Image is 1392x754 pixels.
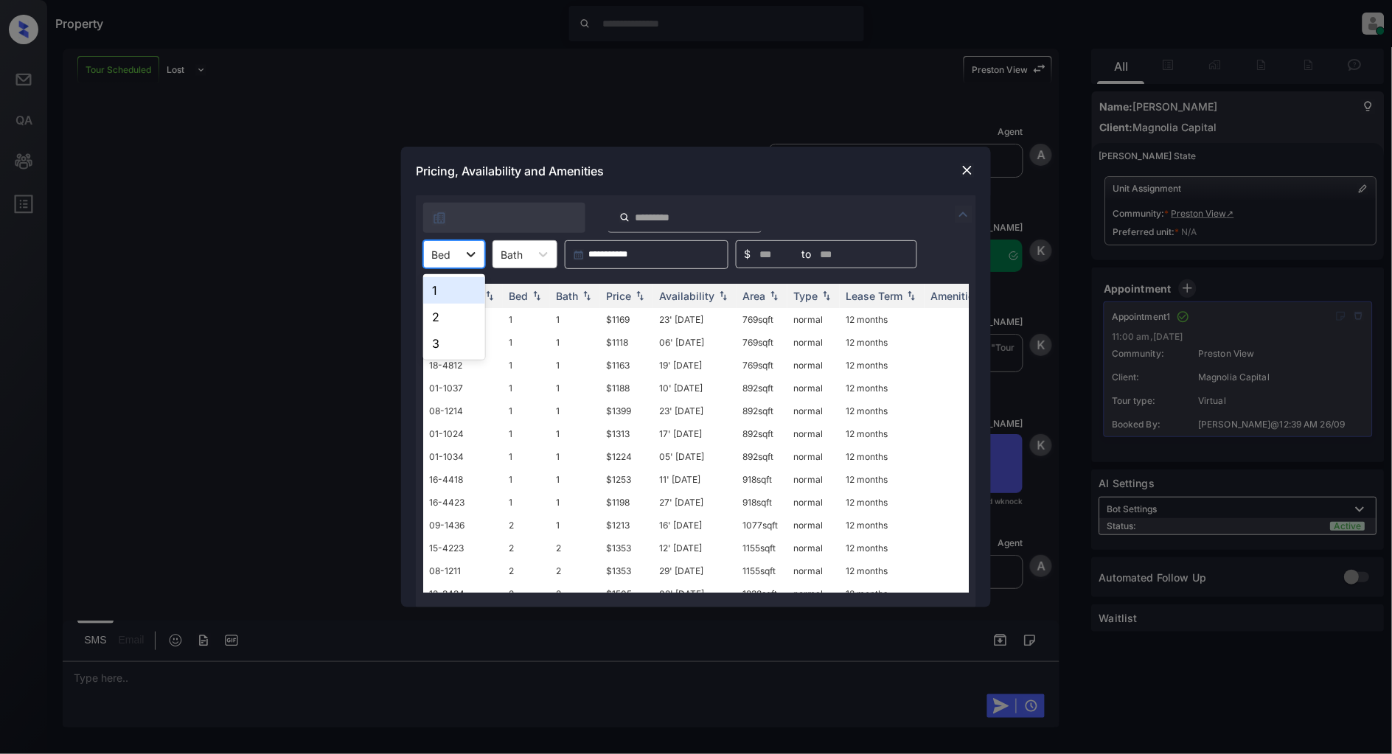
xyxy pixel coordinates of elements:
img: icon-zuma [955,206,972,223]
td: 918 sqft [737,491,787,514]
td: 23' [DATE] [653,399,737,422]
div: Amenities [930,290,980,302]
td: 1077 sqft [737,514,787,537]
img: close [960,163,975,178]
td: normal [787,468,840,491]
img: icon-zuma [432,211,447,226]
td: 01-1024 [423,422,503,445]
td: $1353 [600,559,653,582]
td: 17' [DATE] [653,422,737,445]
td: 2 [503,559,550,582]
td: 1 [550,468,600,491]
td: 12 months [840,308,925,331]
td: 09-1436 [423,514,503,537]
span: to [802,246,812,262]
td: 1 [503,468,550,491]
td: 01-1034 [423,445,503,468]
td: 918 sqft [737,468,787,491]
td: 05' [DATE] [653,445,737,468]
td: 12 months [840,491,925,514]
td: 11' [DATE] [653,468,737,491]
td: normal [787,514,840,537]
td: 12 months [840,377,925,399]
div: Lease Term [846,290,902,302]
td: 1 [550,445,600,468]
td: 23' [DATE] [653,308,737,331]
td: 1 [550,377,600,399]
td: 2 [503,514,550,537]
td: 12 months [840,445,925,468]
td: 1 [503,308,550,331]
td: $1224 [600,445,653,468]
td: 12 months [840,582,925,605]
td: 1 [503,331,550,354]
td: 19' [DATE] [653,354,737,377]
td: 1 [550,308,600,331]
td: $1505 [600,582,653,605]
td: 2 [503,537,550,559]
td: 12 months [840,514,925,537]
td: normal [787,331,840,354]
td: 2 [550,559,600,582]
td: 892 sqft [737,377,787,399]
td: 1 [503,399,550,422]
div: Pricing, Availability and Amenities [401,147,991,195]
td: 16-4423 [423,491,503,514]
td: 12 months [840,559,925,582]
div: Type [793,290,818,302]
td: 1155 sqft [737,559,787,582]
td: 769 sqft [737,354,787,377]
td: 10' [DATE] [653,377,737,399]
td: 08-1214 [423,399,503,422]
div: Price [606,290,631,302]
td: $1163 [600,354,653,377]
td: 1 [550,399,600,422]
td: 892 sqft [737,445,787,468]
td: 02' [DATE] [653,582,737,605]
td: 12 months [840,468,925,491]
td: normal [787,537,840,559]
td: 12 months [840,537,925,559]
td: $1253 [600,468,653,491]
td: 1 [550,331,600,354]
td: $1188 [600,377,653,399]
td: 12 months [840,399,925,422]
img: sorting [819,291,834,301]
div: 2 [423,304,485,330]
td: 12' [DATE] [653,537,737,559]
td: 06' [DATE] [653,331,737,354]
td: 27' [DATE] [653,491,737,514]
td: $1353 [600,537,653,559]
td: normal [787,559,840,582]
td: 08-1211 [423,559,503,582]
td: $1118 [600,331,653,354]
td: normal [787,422,840,445]
img: sorting [529,291,544,301]
img: sorting [767,291,782,301]
img: sorting [904,291,919,301]
td: 1 [550,491,600,514]
td: 892 sqft [737,399,787,422]
td: normal [787,308,840,331]
td: 1155 sqft [737,537,787,559]
td: 1 [550,354,600,377]
div: Area [742,290,765,302]
td: normal [787,377,840,399]
td: 1 [503,377,550,399]
td: normal [787,399,840,422]
td: 892 sqft [737,422,787,445]
img: sorting [716,291,731,301]
td: normal [787,445,840,468]
td: 01-1037 [423,377,503,399]
td: 2 [550,537,600,559]
td: $1169 [600,308,653,331]
td: 16' [DATE] [653,514,737,537]
td: 1 [503,491,550,514]
td: 16-4418 [423,468,503,491]
div: Bath [556,290,578,302]
td: 12 months [840,422,925,445]
td: $1213 [600,514,653,537]
td: 1 [503,445,550,468]
td: 1 [503,354,550,377]
td: 1 [550,514,600,537]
